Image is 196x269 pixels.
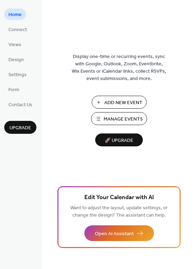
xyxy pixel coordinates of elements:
[92,96,147,109] button: Add New Event
[70,203,168,220] span: Want to adjust the layout, update settings, or change the design? The assistant can help.
[4,8,26,20] a: Home
[8,11,22,19] span: Home
[4,38,26,50] a: Views
[8,26,27,34] span: Connect
[8,101,32,109] span: Contact Us
[8,71,27,79] span: Settings
[4,121,36,134] button: Upgrade
[84,193,154,203] span: Edit Your Calendar with AI
[4,99,36,110] a: Contact Us
[91,112,147,125] button: Manage Events
[4,23,31,35] a: Connect
[4,83,23,95] a: Form
[95,230,134,238] span: Open AI Assistant
[99,136,139,145] span: 🚀 Upgrade
[8,56,24,64] span: Design
[104,99,142,107] span: Add New Event
[95,133,143,146] button: 🚀 Upgrade
[84,225,154,241] button: Open AI Assistant
[72,53,166,82] span: Display one-time or recurring events, sync with Google, Outlook, Zoom, Eventbrite, Wix Events or ...
[9,124,31,132] span: Upgrade
[4,53,28,65] a: Design
[104,116,143,123] span: Manage Events
[8,86,19,94] span: Form
[4,68,31,80] a: Settings
[8,41,21,49] span: Views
